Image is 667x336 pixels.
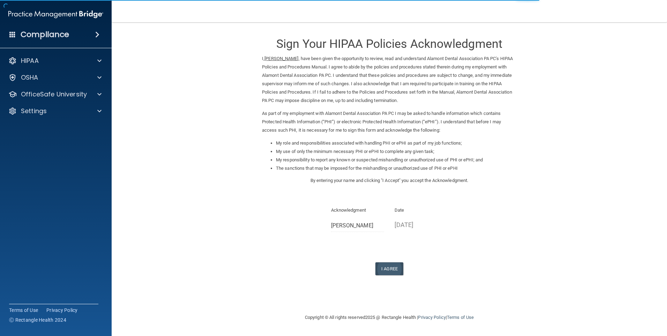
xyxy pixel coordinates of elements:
[21,73,38,82] p: OSHA
[331,219,384,232] input: Full Name
[21,107,47,115] p: Settings
[21,57,39,65] p: HIPAA
[276,139,517,147] li: My role and responsibilities associated with handling PHI or ePHI as part of my job functions;
[21,30,69,39] h4: Compliance
[8,57,102,65] a: HIPAA
[276,156,517,164] li: My responsibility to report any known or suspected mishandling or unauthorized use of PHI or ePHI...
[395,219,448,231] p: [DATE]
[9,316,66,323] span: Ⓒ Rectangle Health 2024
[264,56,298,61] ins: [PERSON_NAME]
[8,107,102,115] a: Settings
[276,147,517,156] li: My use of only the minimum necessary PHI or ePHI to complete any given task;
[262,37,517,50] h3: Sign Your HIPAA Policies Acknowledgment
[276,164,517,173] li: The sanctions that may be imposed for the mishandling or unauthorized use of PHI or ePHI
[8,73,102,82] a: OSHA
[375,262,403,275] button: I Agree
[8,7,103,21] img: PMB logo
[262,176,517,185] p: By entering your name and clicking "I Accept" you accept the Acknowledgment.
[46,307,78,314] a: Privacy Policy
[262,109,517,134] p: As part of my employment with Alamont Dental Association PA PC I may be asked to handle informati...
[21,90,87,98] p: OfficeSafe University
[262,306,517,329] div: Copyright © All rights reserved 2025 @ Rectangle Health | |
[9,307,38,314] a: Terms of Use
[262,54,517,105] p: I, , have been given the opportunity to review, read and understand Alamont Dental Association PA...
[447,315,474,320] a: Terms of Use
[8,90,102,98] a: OfficeSafe University
[331,206,384,214] p: Acknowledgment
[395,206,448,214] p: Date
[418,315,445,320] a: Privacy Policy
